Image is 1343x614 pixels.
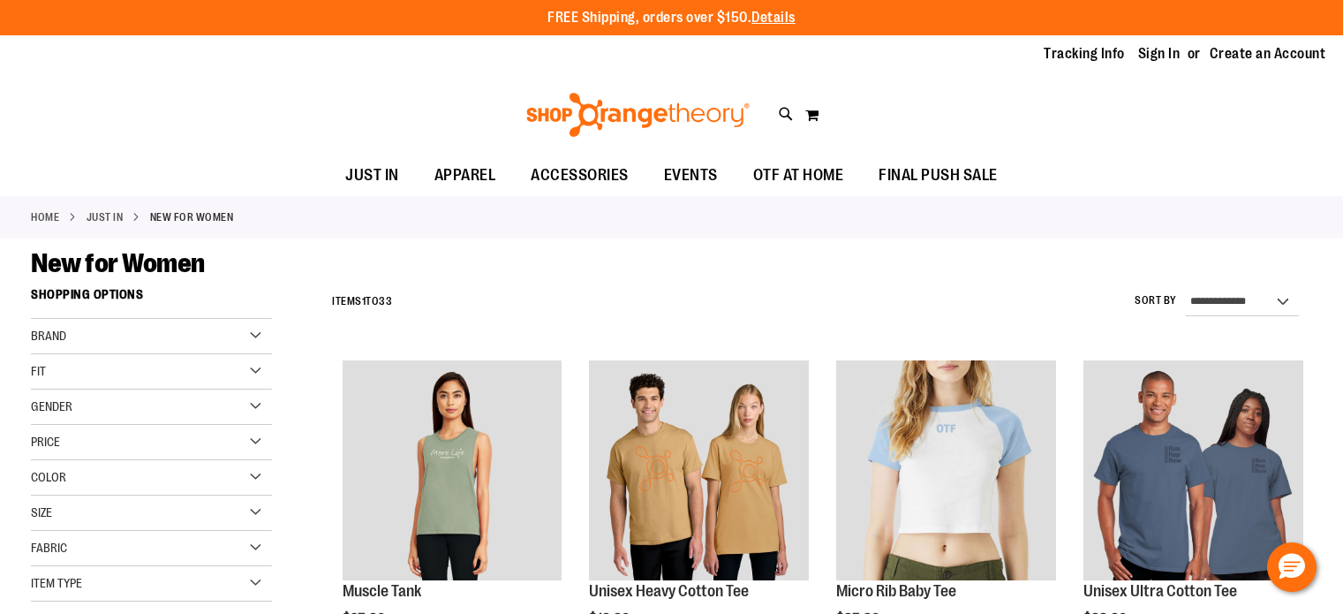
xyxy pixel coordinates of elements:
a: Tracking Info [1044,44,1125,64]
span: Brand [31,329,66,343]
span: EVENTS [664,155,718,195]
a: Muscle Tank [343,582,421,600]
a: FINAL PUSH SALE [861,155,1015,196]
a: EVENTS [646,155,736,196]
span: FINAL PUSH SALE [879,155,998,195]
a: Muscle Tank [343,360,562,583]
a: Create an Account [1210,44,1326,64]
a: Details [751,10,796,26]
a: APPAREL [417,155,514,196]
img: Micro Rib Baby Tee [836,360,1056,580]
h2: Items to [332,288,392,315]
label: Sort By [1135,293,1177,308]
a: Micro Rib Baby Tee [836,582,956,600]
span: Price [31,435,60,449]
span: JUST IN [345,155,399,195]
a: Micro Rib Baby Tee [836,360,1056,583]
a: Sign In [1138,44,1181,64]
strong: New for Women [150,209,234,225]
button: Hello, have a question? Let’s chat. [1267,542,1317,592]
a: OTF AT HOME [736,155,862,196]
span: 33 [379,295,392,307]
span: Fabric [31,541,67,555]
a: JUST IN [87,209,124,225]
span: Item Type [31,576,82,590]
a: Unisex Heavy Cotton Tee [589,582,749,600]
strong: Shopping Options [31,279,272,319]
a: Unisex Ultra Cotton Tee [1083,582,1237,600]
a: ACCESSORIES [513,155,646,196]
img: Muscle Tank [343,360,562,580]
img: Unisex Ultra Cotton Tee [1083,360,1303,580]
span: Gender [31,399,72,413]
a: Home [31,209,59,225]
p: FREE Shipping, orders over $150. [547,8,796,28]
span: Color [31,470,66,484]
img: Shop Orangetheory [524,93,752,137]
img: Unisex Heavy Cotton Tee [589,360,809,580]
span: Size [31,505,52,519]
span: OTF AT HOME [753,155,844,195]
a: Unisex Ultra Cotton Tee [1083,360,1303,583]
span: ACCESSORIES [531,155,629,195]
span: Fit [31,364,46,378]
a: Unisex Heavy Cotton Tee [589,360,809,583]
span: 1 [362,295,366,307]
span: APPAREL [434,155,496,195]
span: New for Women [31,248,205,278]
a: JUST IN [328,155,417,195]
